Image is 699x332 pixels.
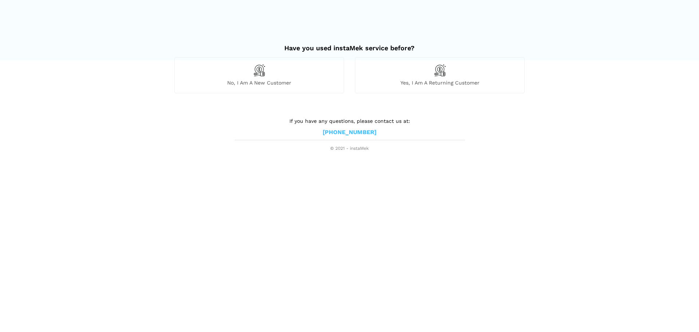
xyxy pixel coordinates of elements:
[235,117,464,125] p: If you have any questions, please contact us at:
[355,79,524,86] span: Yes, I am a returning customer
[174,37,525,52] h2: Have you used instaMek service before?
[175,79,344,86] span: No, I am a new customer
[323,129,376,136] a: [PHONE_NUMBER]
[235,146,464,152] span: © 2021 - instaMek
